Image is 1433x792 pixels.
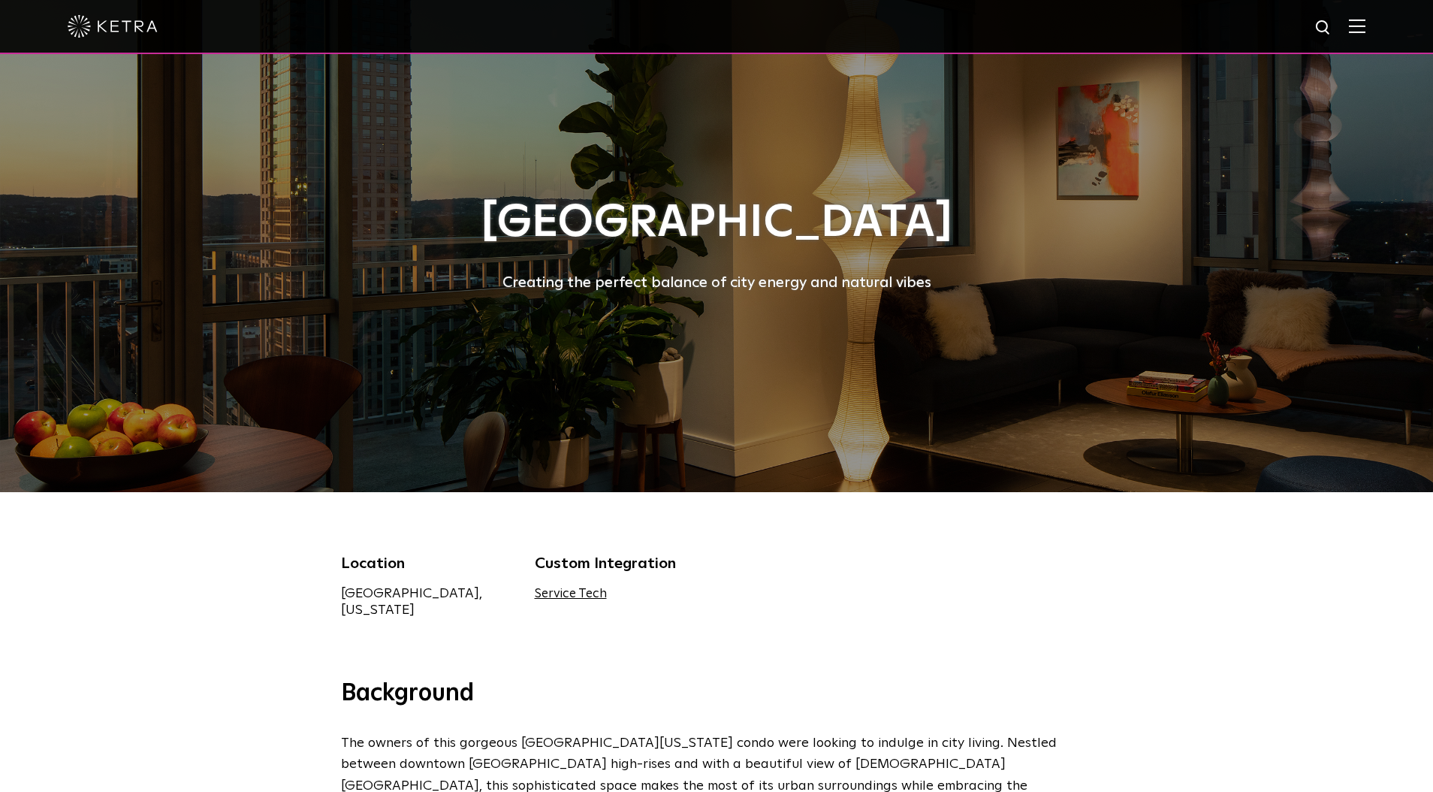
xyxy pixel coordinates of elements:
div: [GEOGRAPHIC_DATA], [US_STATE] [341,585,512,618]
div: Creating the perfect balance of city energy and natural vibes [341,271,1092,295]
a: Service Tech [535,588,607,600]
img: Hamburger%20Nav.svg [1349,19,1365,33]
img: search icon [1314,19,1333,38]
img: ketra-logo-2019-white [68,15,158,38]
h1: [GEOGRAPHIC_DATA] [341,198,1092,248]
div: Custom Integration [535,552,706,575]
div: Location [341,552,512,575]
h3: Background [341,679,1092,710]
